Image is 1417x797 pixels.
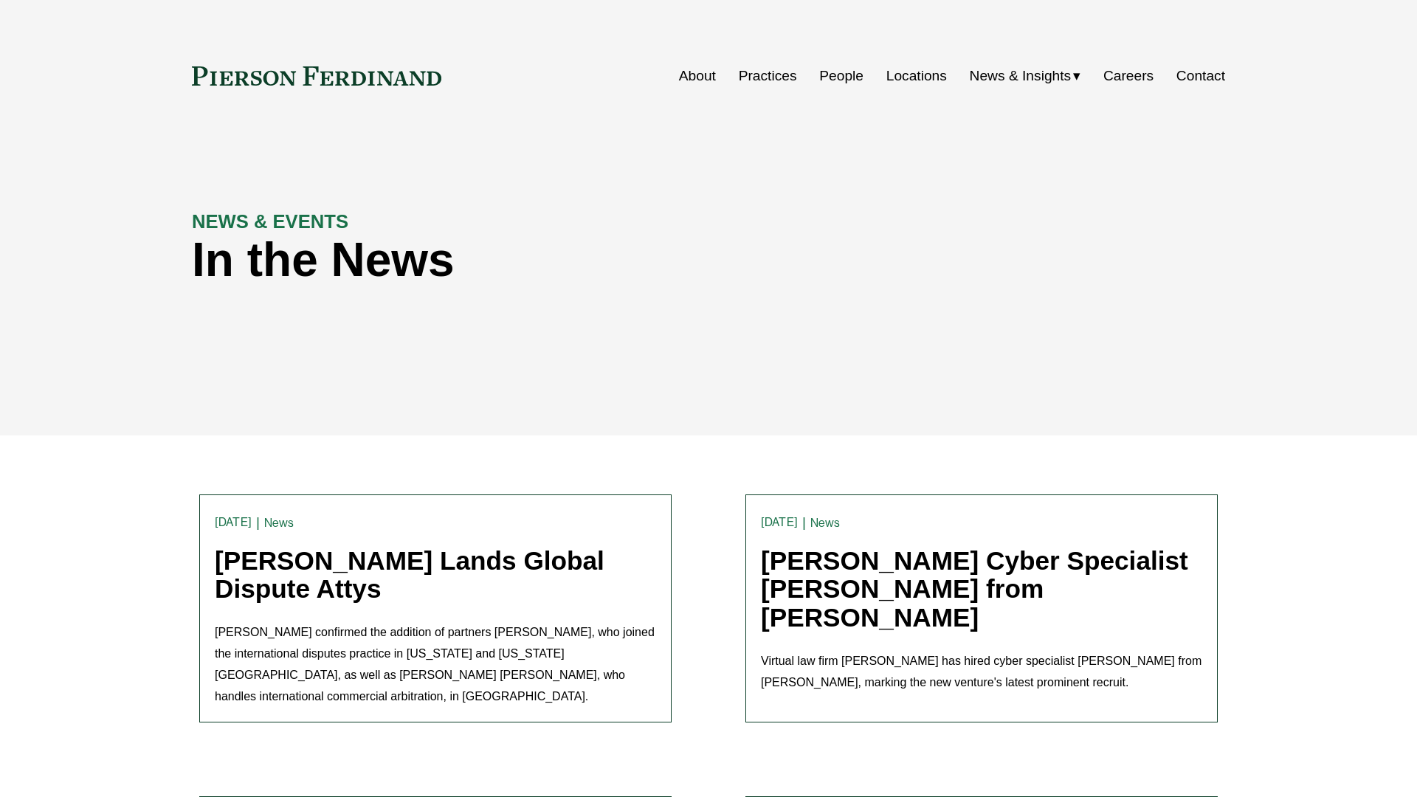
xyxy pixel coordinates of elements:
[761,651,1202,694] p: Virtual law firm [PERSON_NAME] has hired cyber specialist [PERSON_NAME] from [PERSON_NAME], marki...
[264,516,294,530] a: News
[1176,62,1225,90] a: Contact
[215,517,252,528] time: [DATE]
[886,62,947,90] a: Locations
[215,622,656,707] p: [PERSON_NAME] confirmed the addition of partners [PERSON_NAME], who joined the international disp...
[761,546,1188,632] a: [PERSON_NAME] Cyber Specialist [PERSON_NAME] from [PERSON_NAME]
[739,62,797,90] a: Practices
[819,62,863,90] a: People
[192,211,348,232] strong: NEWS & EVENTS
[970,62,1081,90] a: folder dropdown
[1103,62,1154,90] a: Careers
[761,517,798,528] time: [DATE]
[215,546,604,604] a: [PERSON_NAME] Lands Global Dispute Attys
[810,516,841,530] a: News
[970,63,1072,89] span: News & Insights
[679,62,716,90] a: About
[192,233,967,287] h1: In the News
